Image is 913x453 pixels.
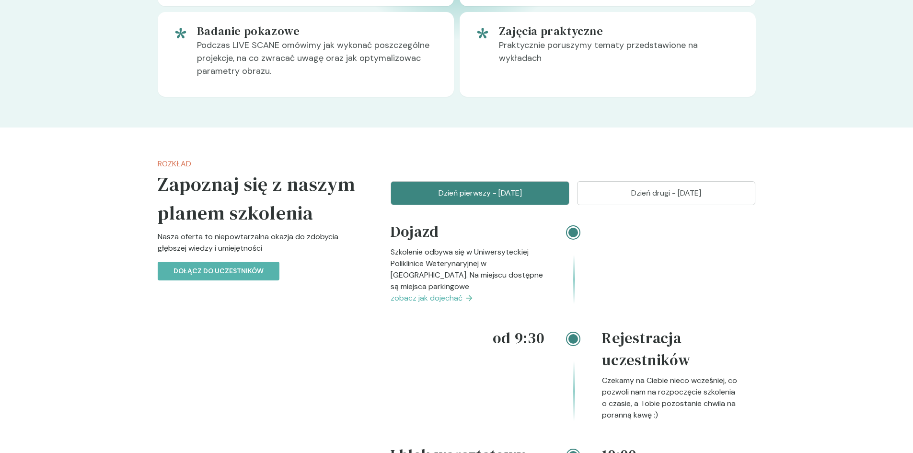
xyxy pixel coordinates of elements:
[602,327,756,375] h4: Rejestracja uczestników
[391,246,544,292] p: Szkolenie odbywa się w Uniwersyteckiej Poliklinice Weterynaryjnej w [GEOGRAPHIC_DATA]. Na miejscu...
[391,327,544,349] h4: od 9:30
[499,23,740,39] h5: Zajęcia praktyczne
[589,187,744,199] p: Dzień drugi - [DATE]
[403,187,557,199] p: Dzień pierwszy - [DATE]
[197,39,439,85] p: Podczas LIVE SCANE omówimy jak wykonać poszczególne projekcje, na co zwracać uwagę oraz jak optym...
[158,266,279,276] a: Dołącz do uczestników
[391,221,544,246] h4: Dojazd
[173,266,264,276] p: Dołącz do uczestników
[158,231,360,262] p: Nasza oferta to niepowtarzalna okazja do zdobycia głębszej wiedzy i umiejętności
[391,292,462,304] span: zobacz jak dojechać
[158,158,360,170] p: Rozkład
[577,181,756,205] button: Dzień drugi - [DATE]
[391,181,569,205] button: Dzień pierwszy - [DATE]
[602,375,756,421] p: Czekamy na Ciebie nieco wcześniej, co pozwoli nam na rozpoczęcie szkolenia o czasie, a Tobie pozo...
[391,292,544,304] a: zobacz jak dojechać
[158,170,360,227] h5: Zapoznaj się z naszym planem szkolenia
[499,39,740,72] p: Praktycznie poruszymy tematy przedstawione na wykładach
[197,23,439,39] h5: Badanie pokazowe
[158,262,279,280] button: Dołącz do uczestników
